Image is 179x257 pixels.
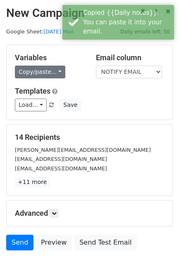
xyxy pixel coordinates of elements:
[74,235,137,250] a: Send Test Email
[15,66,65,78] a: Copy/paste...
[96,53,165,62] h5: Email column
[6,235,33,250] a: Send
[43,28,74,35] a: [DATE] Mail
[36,235,72,250] a: Preview
[15,133,164,142] h5: 14 Recipients
[60,99,81,111] button: Save
[15,147,151,153] small: [PERSON_NAME][EMAIL_ADDRESS][DOMAIN_NAME]
[15,177,50,187] a: +11 more
[15,99,47,111] a: Load...
[6,6,173,20] h2: New Campaign
[83,8,171,36] div: Copied {{Daily notes}}. You can paste it into your email.
[15,53,84,62] h5: Variables
[138,217,179,257] iframe: Chat Widget
[6,28,74,35] small: Google Sheet:
[15,209,164,218] h5: Advanced
[15,156,107,162] small: [EMAIL_ADDRESS][DOMAIN_NAME]
[15,165,107,172] small: [EMAIL_ADDRESS][DOMAIN_NAME]
[15,87,50,95] a: Templates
